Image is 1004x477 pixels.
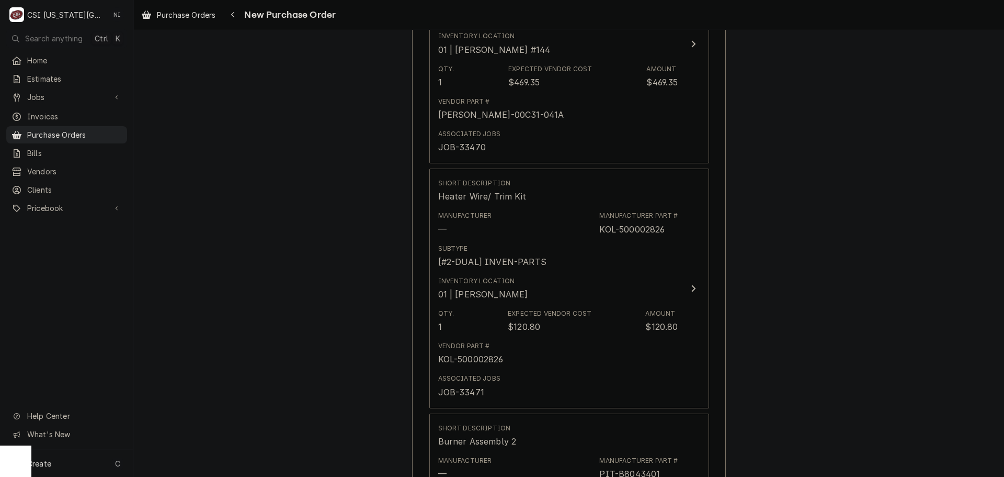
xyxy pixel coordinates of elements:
[438,43,551,56] div: 01 | [PERSON_NAME] #144
[438,190,526,203] div: Heater Wire/ Trim Kit
[110,7,124,22] div: NI
[27,9,104,20] div: CSI [US_STATE][GEOGRAPHIC_DATA]
[438,288,528,301] div: 01 | [PERSON_NAME]
[116,33,120,44] span: K
[27,111,122,122] span: Invoices
[157,9,215,20] span: Purchase Orders
[599,456,678,465] div: Manufacturer Part #
[508,76,540,88] div: $469.35
[438,435,517,448] div: Burner Assembly 2
[6,88,127,106] a: Go to Jobs
[438,244,468,253] div: Subtype
[27,55,122,66] span: Home
[6,52,127,69] a: Home
[27,459,51,468] span: Create
[438,341,490,351] div: Vendor Part #
[95,33,108,44] span: Ctrl
[438,456,492,465] div: Manufacturer
[6,145,127,162] a: Bills
[508,309,591,318] div: Expected Vendor Cost
[646,64,676,74] div: Amount
[6,407,127,425] a: Go to Help Center
[27,148,122,159] span: Bills
[6,426,127,443] a: Go to What's New
[438,223,447,236] div: Manufacturer
[27,184,122,195] span: Clients
[438,424,511,433] div: Short Description
[645,320,678,333] div: $120.80
[27,129,122,140] span: Purchase Orders
[438,309,454,318] div: Qty.
[9,7,24,22] div: CSI Kansas City's Avatar
[6,199,127,217] a: Go to Pricebook
[646,76,678,88] div: $469.35
[6,163,127,180] a: Vendors
[25,33,83,44] span: Search anything
[508,320,540,333] div: $120.80
[438,211,492,235] div: Manufacturer
[438,256,546,268] div: [#2-DUAL] INVEN-PARTS
[27,92,106,103] span: Jobs
[224,6,241,23] button: Navigate back
[6,126,127,143] a: Purchase Orders
[438,108,564,121] div: [PERSON_NAME]-00C31-041A
[599,211,678,235] div: Part Number
[438,386,484,398] div: JOB-33471
[241,8,336,22] span: New Purchase Order
[438,31,515,41] div: Inventory Location
[27,166,122,177] span: Vendors
[599,211,678,220] div: Manufacturer Part #
[115,458,120,469] span: C
[6,108,127,125] a: Invoices
[6,29,127,48] button: Search anythingCtrlK
[645,309,675,318] div: Amount
[438,211,492,220] div: Manufacturer
[508,64,592,74] div: Expected Vendor Cost
[6,70,127,87] a: Estimates
[438,320,442,333] div: 1
[438,353,504,365] div: KOL-500002826
[438,276,515,286] div: Inventory Location
[9,7,24,22] div: C
[6,181,127,198] a: Clients
[438,64,454,74] div: Qty.
[137,6,220,24] a: Purchase Orders
[599,223,665,236] div: Part Number
[438,76,442,88] div: 1
[27,429,121,440] span: What's New
[438,129,500,139] div: Associated Jobs
[438,179,511,188] div: Short Description
[27,73,122,84] span: Estimates
[438,141,486,153] div: JOB-33470
[110,7,124,22] div: Nate Ingram's Avatar
[27,203,106,214] span: Pricebook
[429,169,709,408] button: Update Line Item
[27,411,121,421] span: Help Center
[438,374,500,383] div: Associated Jobs
[438,97,490,106] div: Vendor Part #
